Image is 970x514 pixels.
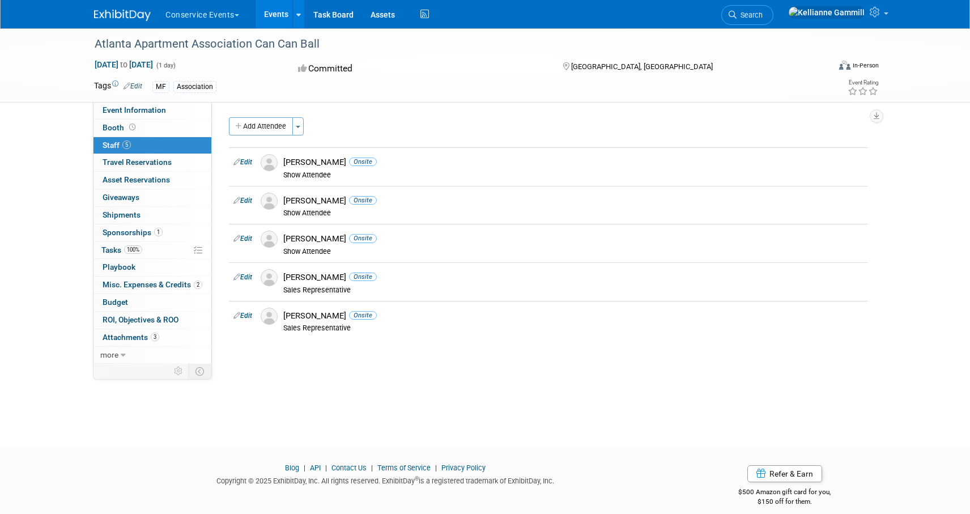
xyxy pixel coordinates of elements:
[571,62,713,71] span: [GEOGRAPHIC_DATA], [GEOGRAPHIC_DATA]
[233,235,252,243] a: Edit
[103,280,202,289] span: Misc. Expenses & Credits
[349,273,377,281] span: Onsite
[94,80,142,93] td: Tags
[93,294,211,311] a: Budget
[261,231,278,248] img: Associate-Profile-5.png
[261,308,278,325] img: Associate-Profile-5.png
[852,61,879,70] div: In-Person
[154,228,163,236] span: 1
[788,6,865,19] img: Kellianne Gammill
[93,172,211,189] a: Asset Reservations
[283,233,863,244] div: [PERSON_NAME]
[103,123,138,132] span: Booth
[283,311,863,321] div: [PERSON_NAME]
[94,10,151,21] img: ExhibitDay
[93,189,211,206] a: Giveaways
[93,207,211,224] a: Shipments
[233,158,252,166] a: Edit
[233,273,252,281] a: Edit
[283,157,863,168] div: [PERSON_NAME]
[103,141,131,150] span: Staff
[194,281,202,289] span: 2
[441,464,486,472] a: Privacy Policy
[122,141,131,149] span: 5
[151,333,159,341] span: 3
[349,311,377,320] span: Onsite
[261,193,278,210] img: Associate-Profile-5.png
[93,329,211,346] a: Attachments3
[127,123,138,131] span: Booth not reserved yet
[283,324,863,333] div: Sales Representative
[229,117,293,135] button: Add Attendee
[349,158,377,166] span: Onsite
[103,105,166,114] span: Event Information
[155,62,176,69] span: (1 day)
[283,272,863,283] div: [PERSON_NAME]
[322,464,330,472] span: |
[103,262,135,271] span: Playbook
[100,350,118,359] span: more
[694,480,877,506] div: $500 Amazon gift card for you,
[261,154,278,171] img: Associate-Profile-5.png
[124,82,142,90] a: Edit
[94,473,677,486] div: Copyright © 2025 ExhibitDay, Inc. All rights reserved. ExhibitDay is a registered trademark of Ex...
[261,269,278,286] img: Associate-Profile-5.png
[103,298,128,307] span: Budget
[301,464,308,472] span: |
[93,277,211,294] a: Misc. Expenses & Credits2
[118,60,129,69] span: to
[93,224,211,241] a: Sponsorships1
[173,81,216,93] div: Association
[295,59,545,79] div: Committed
[762,59,879,76] div: Event Format
[839,61,850,70] img: Format-Inperson.png
[848,80,878,86] div: Event Rating
[124,245,142,254] span: 100%
[233,197,252,205] a: Edit
[103,333,159,342] span: Attachments
[152,81,169,93] div: MF
[233,312,252,320] a: Edit
[721,5,773,25] a: Search
[283,247,863,256] div: Show Attendee
[101,245,142,254] span: Tasks
[93,137,211,154] a: Staff5
[331,464,367,472] a: Contact Us
[93,242,211,259] a: Tasks100%
[93,154,211,171] a: Travel Reservations
[415,475,419,482] sup: ®
[93,347,211,364] a: more
[103,228,163,237] span: Sponsorships
[694,497,877,507] div: $150 off for them.
[283,171,863,180] div: Show Attendee
[103,193,139,202] span: Giveaways
[189,364,212,379] td: Toggle Event Tabs
[93,312,211,329] a: ROI, Objectives & ROO
[377,464,431,472] a: Terms of Service
[368,464,376,472] span: |
[93,259,211,276] a: Playbook
[432,464,440,472] span: |
[103,210,141,219] span: Shipments
[103,158,172,167] span: Travel Reservations
[349,234,377,243] span: Onsite
[93,120,211,137] a: Booth
[103,175,170,184] span: Asset Reservations
[285,464,299,472] a: Blog
[93,102,211,119] a: Event Information
[169,364,189,379] td: Personalize Event Tab Strip
[91,34,812,54] div: Atlanta Apartment Association Can Can Ball
[283,209,863,218] div: Show Attendee
[283,286,863,295] div: Sales Representative
[94,60,154,70] span: [DATE] [DATE]
[349,196,377,205] span: Onsite
[103,315,178,324] span: ROI, Objectives & ROO
[737,11,763,19] span: Search
[310,464,321,472] a: API
[283,196,863,206] div: [PERSON_NAME]
[747,465,822,482] a: Refer & Earn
